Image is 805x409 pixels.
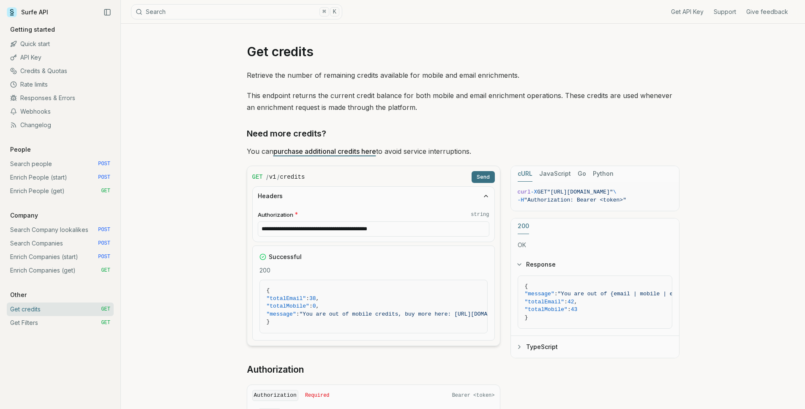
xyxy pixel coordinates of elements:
a: Search people POST [7,157,114,171]
p: Other [7,291,30,299]
span: POST [98,161,110,167]
a: Search Companies POST [7,237,114,250]
a: Get Filters GET [7,316,114,330]
span: : [306,295,309,302]
button: Headers [253,187,494,205]
a: Get credits GET [7,303,114,316]
a: Enrich Companies (get) GET [7,264,114,277]
p: OK [518,241,672,249]
p: You can to avoid service interruptions. [247,145,679,157]
button: cURL [518,166,532,182]
span: POST [98,226,110,233]
span: : [554,291,558,297]
a: Search Company lookalikes POST [7,223,114,237]
span: GET [101,267,110,274]
span: "Authorization: Bearer <token>" [524,197,626,203]
button: Go [578,166,586,182]
button: Python [593,166,614,182]
span: "totalMobile" [525,306,568,313]
span: POST [98,174,110,181]
p: Getting started [7,25,58,34]
span: "message" [525,291,554,297]
p: Retrieve the number of remaining credits available for mobile and email enrichments. [247,69,679,81]
button: Search⌘K [131,4,342,19]
span: \ [613,189,617,195]
p: Company [7,211,41,220]
span: "totalEmail" [525,299,565,305]
p: 200 [259,266,488,275]
span: / [277,173,279,181]
a: Credits & Quotas [7,64,114,78]
button: Send [472,171,495,183]
a: Get API Key [671,8,704,16]
span: GET [101,319,110,326]
span: Bearer <token> [452,392,495,399]
code: string [471,211,489,218]
span: 0 [313,303,316,309]
span: : [564,299,568,305]
p: People [7,145,34,154]
button: Response [511,254,679,275]
span: } [267,319,270,325]
span: { [525,283,528,289]
span: GET [252,173,263,181]
h1: Get credits [247,44,679,59]
span: : [296,311,300,317]
a: purchase additional credits here [273,147,376,155]
span: "totalEmail" [267,295,306,302]
span: / [266,173,268,181]
span: POST [98,240,110,247]
span: -H [518,197,524,203]
span: -X [531,189,538,195]
span: curl [518,189,531,195]
span: GET [101,306,110,313]
a: Need more credits? [247,127,326,140]
a: Enrich People (get) GET [7,184,114,198]
span: : [309,303,313,309]
a: Responses & Errors [7,91,114,105]
div: Successful [259,253,488,261]
a: Quick start [7,37,114,51]
span: POST [98,254,110,260]
a: Rate limits [7,78,114,91]
code: credits [280,173,305,181]
button: JavaScript [539,166,571,182]
span: GET [537,189,547,195]
a: Enrich Companies (start) POST [7,250,114,264]
span: GET [101,188,110,194]
span: } [525,314,528,321]
code: v1 [269,173,276,181]
code: Authorization [252,390,298,401]
span: , [574,299,578,305]
span: { [267,287,270,294]
a: Webhooks [7,105,114,118]
span: "[URL][DOMAIN_NAME]" [547,189,613,195]
span: "You are out of mobile credits, buy more here: [URL][DOMAIN_NAME]" [300,311,517,317]
span: 42 [568,299,574,305]
span: : [568,306,571,313]
div: Response [511,275,679,336]
span: , [316,295,319,302]
span: 43 [571,306,578,313]
span: Authorization [258,211,293,219]
kbd: K [330,7,339,16]
span: Required [305,392,330,399]
span: "message" [267,311,296,317]
button: Collapse Sidebar [101,6,114,19]
span: "totalMobile" [267,303,309,309]
button: TypeScript [511,336,679,358]
a: Changelog [7,118,114,132]
a: Support [714,8,736,16]
span: 38 [309,295,316,302]
a: Give feedback [746,8,788,16]
a: Surfe API [7,6,48,19]
a: Authorization [247,364,304,376]
p: This endpoint returns the current credit balance for both mobile and email enrichment operations.... [247,90,679,113]
a: Enrich People (start) POST [7,171,114,184]
button: 200 [518,218,529,234]
a: API Key [7,51,114,64]
span: , [316,303,319,309]
kbd: ⌘ [319,7,329,16]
